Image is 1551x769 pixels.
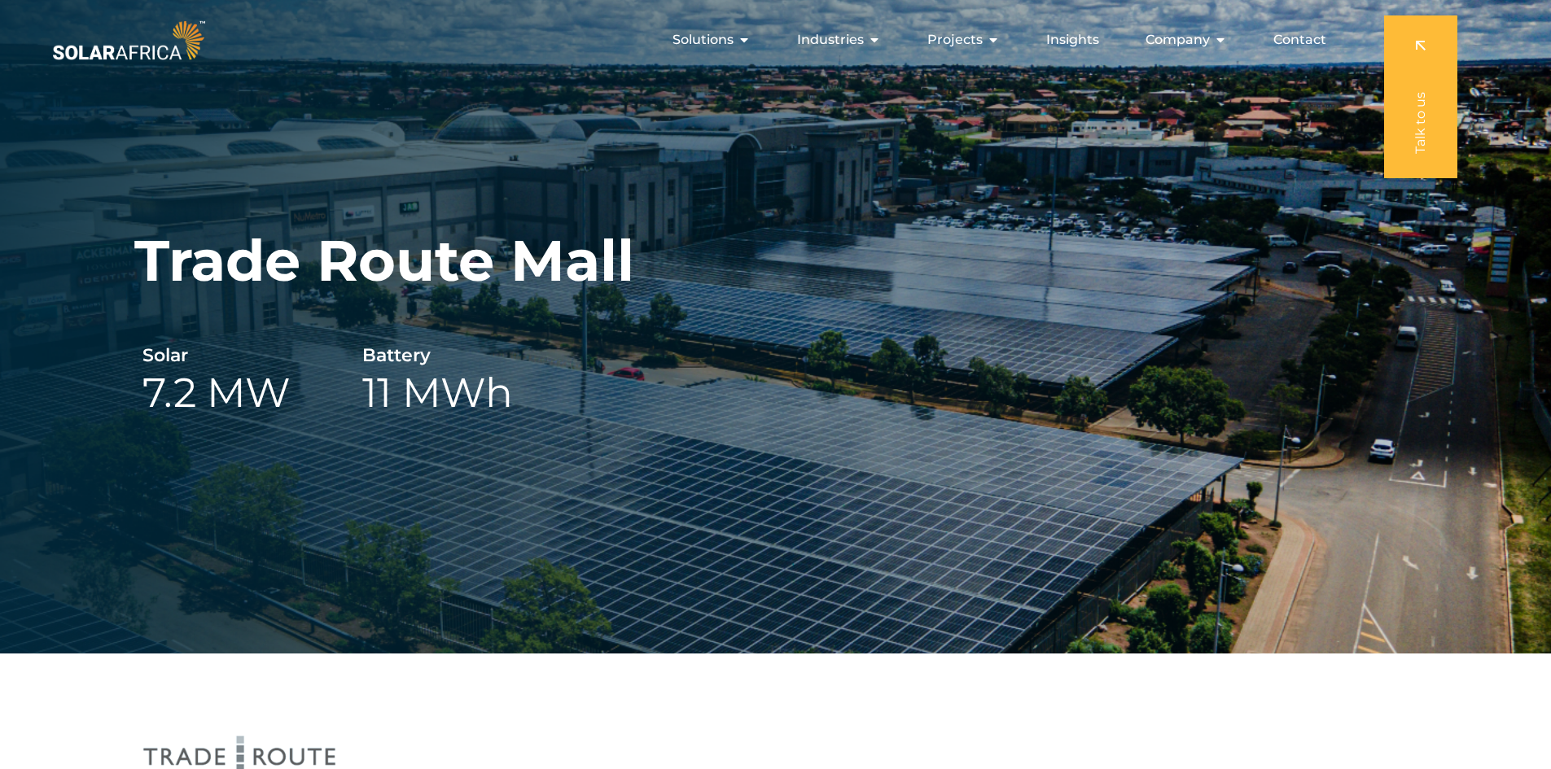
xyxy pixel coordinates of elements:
div: Menu Toggle [208,24,1339,56]
h2: 7.2 MW [142,366,291,419]
h6: Battery [362,344,431,367]
span: Company [1146,30,1210,50]
a: Contact [1273,30,1326,50]
h1: Trade Route Mall [134,226,634,295]
span: Industries [797,30,864,50]
h2: 11 MWh [362,366,513,419]
span: Projects [927,30,983,50]
h6: Solar [142,344,188,367]
span: Solutions [673,30,734,50]
a: Insights [1046,30,1099,50]
nav: Menu [208,24,1339,56]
